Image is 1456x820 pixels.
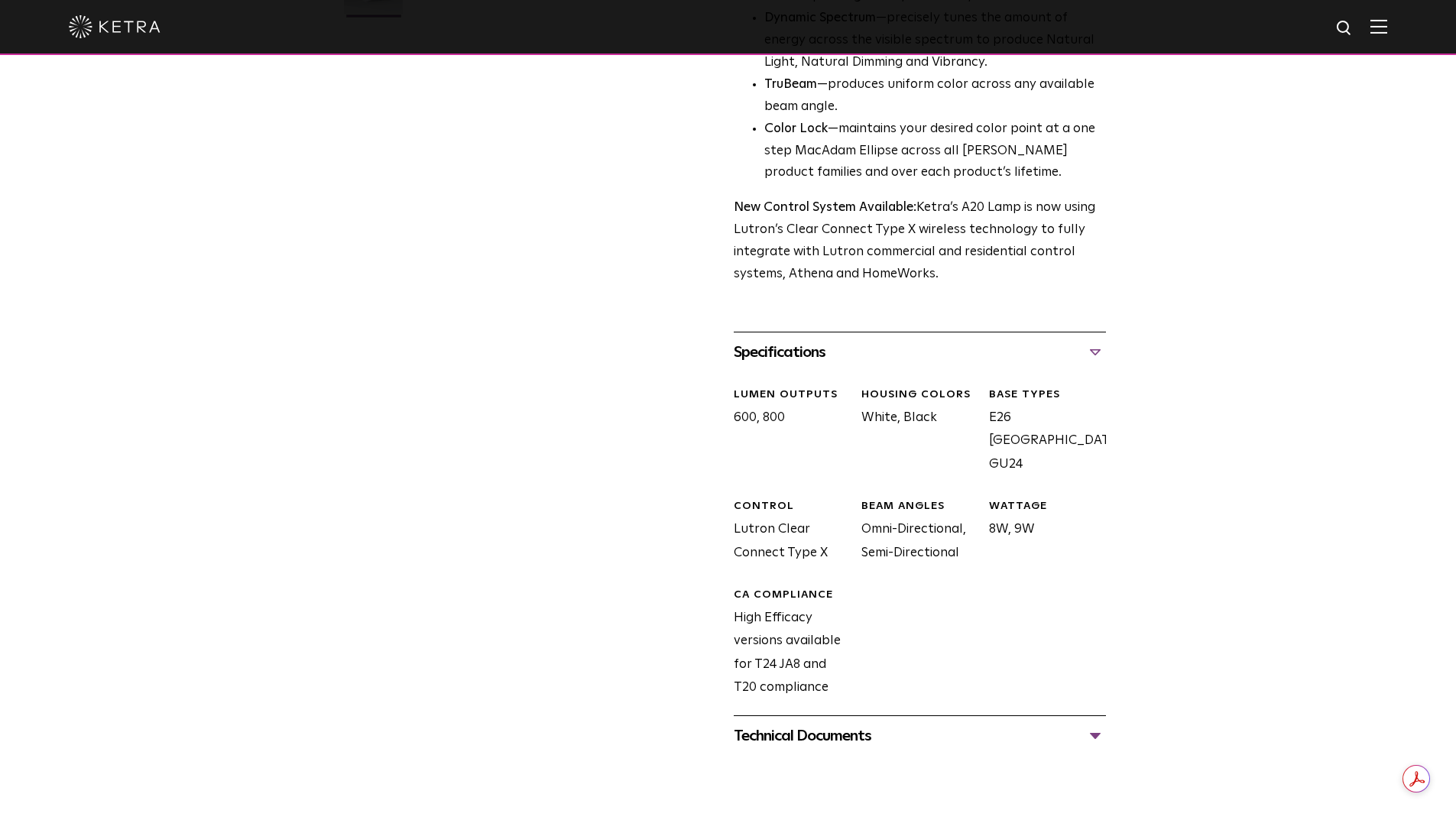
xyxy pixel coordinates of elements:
[734,201,916,214] strong: New Control System Available:
[861,499,978,514] div: BEAM ANGLES
[764,74,1106,118] li: —produces uniform color across any available beam angle.
[861,387,978,403] div: HOUSING COLORS
[722,387,850,476] div: 600, 800
[978,387,1105,476] div: E26 [GEOGRAPHIC_DATA], GU24
[978,499,1105,565] div: 8W, 9W
[1370,19,1387,34] img: Hamburger%20Nav.svg
[722,499,850,565] div: Lutron Clear Connect Type X
[734,588,850,603] div: CA Compliance
[722,588,850,700] div: High Efficacy versions available for T24 JA8 and T20 compliance
[734,499,850,514] div: CONTROL
[850,387,978,476] div: White, Black
[1335,19,1354,38] img: search icon
[69,15,161,38] img: ketra-logo-2019-white
[989,499,1105,514] div: WATTAGE
[734,340,1106,365] div: Specifications
[734,724,1106,748] div: Technical Documents
[764,122,828,135] strong: Color Lock
[734,197,1106,286] p: Ketra’s A20 Lamp is now using Lutron’s Clear Connect Type X wireless technology to fully integrat...
[764,78,817,91] strong: TruBeam
[764,118,1106,185] li: —maintains your desired color point at a one step MacAdam Ellipse across all [PERSON_NAME] produc...
[850,499,978,565] div: Omni-Directional, Semi-Directional
[734,387,850,403] div: LUMEN OUTPUTS
[989,387,1105,403] div: BASE TYPES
